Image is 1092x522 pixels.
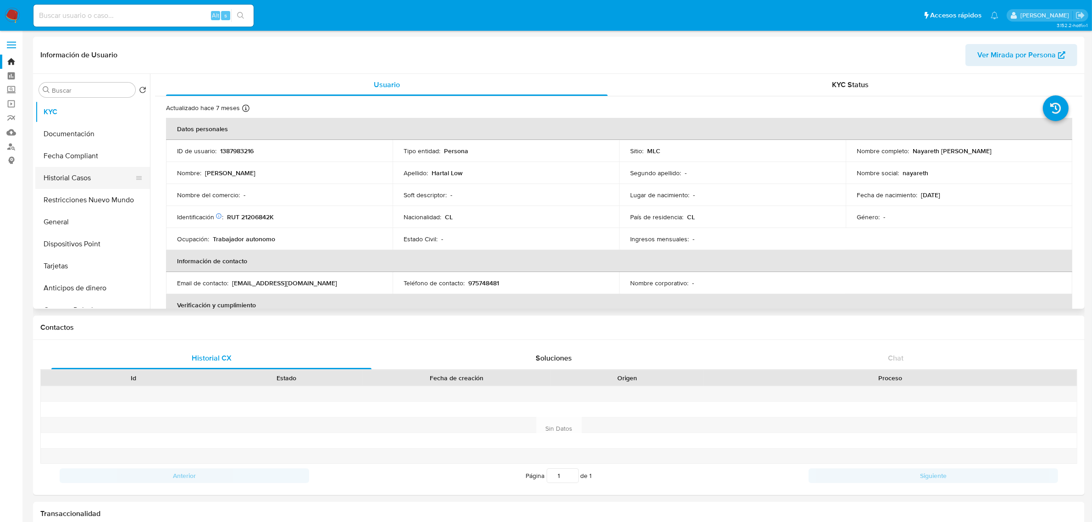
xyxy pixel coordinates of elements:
[35,189,150,211] button: Restricciones Nuevo Mundo
[369,373,544,383] div: Fecha de creación
[557,373,697,383] div: Origen
[687,213,695,221] p: CL
[991,11,998,19] a: Notificaciones
[231,9,250,22] button: search-icon
[35,145,150,167] button: Fecha Compliant
[166,250,1072,272] th: Información de contacto
[857,169,899,177] p: Nombre social :
[177,235,209,243] p: Ocupación :
[965,44,1077,66] button: Ver Mirada por Persona
[536,353,572,363] span: Soluciones
[404,213,441,221] p: Nacionalidad :
[139,86,146,96] button: Volver al orden por defecto
[35,101,150,123] button: KYC
[857,213,880,221] p: Género :
[205,169,255,177] p: [PERSON_NAME]
[630,213,683,221] p: País de residencia :
[166,104,240,112] p: Actualizado hace 7 meses
[40,50,117,60] h1: Información de Usuario
[883,213,885,221] p: -
[450,191,452,199] p: -
[166,294,1072,316] th: Verificación y cumplimiento
[33,10,254,22] input: Buscar usuario o caso...
[903,169,928,177] p: nayareth
[35,233,150,255] button: Dispositivos Point
[404,147,440,155] p: Tipo entidad :
[441,235,443,243] p: -
[166,118,1072,140] th: Datos personales
[693,235,694,243] p: -
[374,79,400,90] span: Usuario
[177,191,240,199] p: Nombre del comercio :
[177,279,228,287] p: Email de contacto :
[809,468,1058,483] button: Siguiente
[630,279,688,287] p: Nombre corporativo :
[630,147,643,155] p: Sitio :
[832,79,869,90] span: KYC Status
[52,86,132,94] input: Buscar
[468,279,499,287] p: 975748481
[216,373,356,383] div: Estado
[921,191,940,199] p: [DATE]
[35,123,150,145] button: Documentación
[857,147,909,155] p: Nombre completo :
[710,373,1070,383] div: Proceso
[232,279,337,287] p: [EMAIL_ADDRESS][DOMAIN_NAME]
[177,213,223,221] p: Identificación :
[693,191,695,199] p: -
[212,11,219,20] span: Alt
[1020,11,1072,20] p: camilafernanda.paredessaldano@mercadolibre.cl
[213,235,275,243] p: Trabajador autonomo
[692,279,694,287] p: -
[444,147,468,155] p: Persona
[590,471,592,480] span: 1
[177,147,216,155] p: ID de usuario :
[177,169,201,177] p: Nombre :
[630,191,689,199] p: Lugar de nacimiento :
[526,468,592,483] span: Página de
[930,11,981,20] span: Accesos rápidos
[630,169,681,177] p: Segundo apellido :
[432,169,463,177] p: Hartal Low
[244,191,245,199] p: -
[857,191,917,199] p: Fecha de nacimiento :
[1075,11,1085,20] a: Salir
[227,213,274,221] p: RUT 21206842K
[63,373,203,383] div: Id
[220,147,254,155] p: 1387983216
[40,323,1077,332] h1: Contactos
[977,44,1056,66] span: Ver Mirada por Persona
[888,353,904,363] span: Chat
[192,353,232,363] span: Historial CX
[404,279,465,287] p: Teléfono de contacto :
[60,468,309,483] button: Anterior
[35,255,150,277] button: Tarjetas
[404,191,447,199] p: Soft descriptor :
[35,277,150,299] button: Anticipos de dinero
[630,235,689,243] p: Ingresos mensuales :
[445,213,453,221] p: CL
[913,147,992,155] p: Nayareth [PERSON_NAME]
[35,299,150,321] button: Cruces y Relaciones
[43,86,50,94] button: Buscar
[685,169,687,177] p: -
[224,11,227,20] span: s
[647,147,660,155] p: MLC
[40,509,1077,518] h1: Transaccionalidad
[35,167,143,189] button: Historial Casos
[35,211,150,233] button: General
[404,235,438,243] p: Estado Civil :
[404,169,428,177] p: Apellido :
